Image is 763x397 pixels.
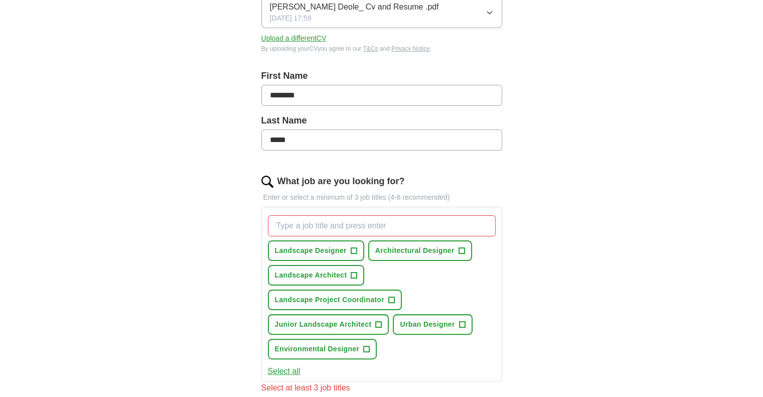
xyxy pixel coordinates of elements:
span: [DATE] 17:59 [270,13,312,24]
button: Landscape Designer [268,240,364,261]
p: Enter or select a minimum of 3 job titles (4-8 recommended) [261,192,502,203]
span: Urban Designer [400,319,454,330]
img: search.png [261,176,273,188]
div: Select at least 3 job titles [261,382,502,394]
button: Urban Designer [393,314,472,335]
button: Junior Landscape Architect [268,314,389,335]
span: Architectural Designer [375,245,454,256]
span: [PERSON_NAME] Deole_ Cv and Resume .pdf [270,1,439,13]
button: Landscape Project Coordinator [268,290,402,310]
div: By uploading your CV you agree to our and . [261,44,502,53]
button: Select all [268,365,300,377]
button: Architectural Designer [368,240,472,261]
label: Last Name [261,114,502,127]
span: Landscape Architect [275,270,347,281]
button: Landscape Architect [268,265,365,286]
span: Environmental Designer [275,344,360,354]
button: Environmental Designer [268,339,377,359]
label: First Name [261,69,502,83]
a: Privacy Notice [391,45,430,52]
input: Type a job title and press enter [268,215,496,236]
label: What job are you looking for? [277,175,405,188]
span: Landscape Project Coordinator [275,295,385,305]
span: Junior Landscape Architect [275,319,372,330]
button: Upload a differentCV [261,33,327,44]
a: T&Cs [363,45,378,52]
span: Landscape Designer [275,245,347,256]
